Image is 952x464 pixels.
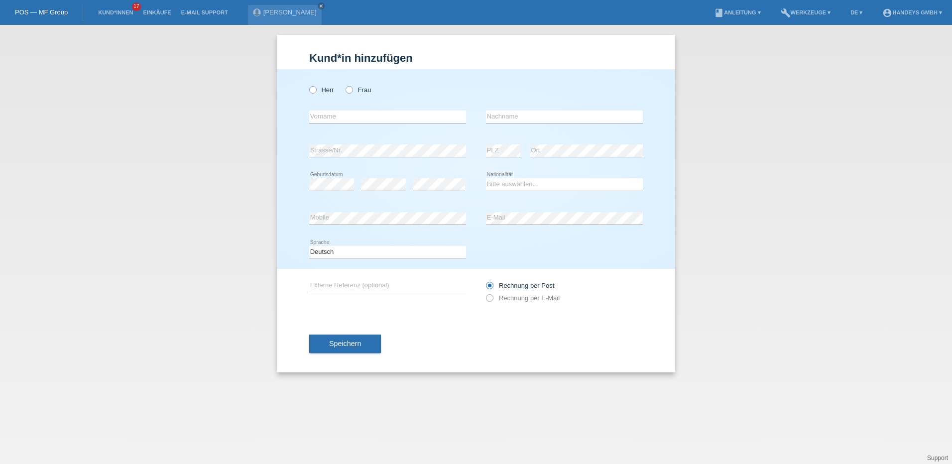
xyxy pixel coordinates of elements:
[486,294,560,302] label: Rechnung per E-Mail
[781,8,791,18] i: build
[263,8,317,16] a: [PERSON_NAME]
[709,9,765,15] a: bookAnleitung ▾
[346,86,352,93] input: Frau
[486,294,492,307] input: Rechnung per E-Mail
[319,3,324,8] i: close
[309,335,381,353] button: Speichern
[309,52,643,64] h1: Kund*in hinzufügen
[132,2,141,11] span: 17
[882,8,892,18] i: account_circle
[845,9,867,15] a: DE ▾
[15,8,68,16] a: POS — MF Group
[486,282,492,294] input: Rechnung per Post
[486,282,554,289] label: Rechnung per Post
[318,2,325,9] a: close
[329,340,361,348] span: Speichern
[346,86,371,94] label: Frau
[776,9,836,15] a: buildWerkzeuge ▾
[176,9,233,15] a: E-Mail Support
[714,8,724,18] i: book
[309,86,316,93] input: Herr
[93,9,138,15] a: Kund*innen
[309,86,334,94] label: Herr
[877,9,947,15] a: account_circleHandeys GmbH ▾
[138,9,176,15] a: Einkäufe
[927,455,948,462] a: Support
